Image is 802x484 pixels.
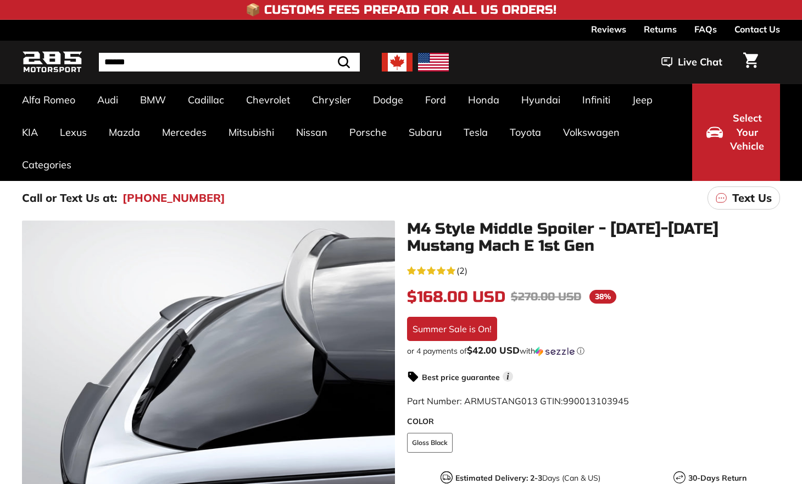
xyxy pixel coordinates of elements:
a: Reviews [591,20,626,38]
a: Cadillac [177,84,235,116]
span: i [503,371,513,382]
a: Contact Us [734,20,780,38]
div: or 4 payments of with [407,345,780,356]
span: Part Number: ARMUSTANG013 GTIN: [407,395,629,406]
a: Categories [11,148,82,181]
a: Returns [644,20,677,38]
h4: 📦 Customs Fees Prepaid for All US Orders! [246,3,556,16]
span: (2) [456,264,467,277]
a: Chrysler [301,84,362,116]
span: $168.00 USD [407,288,505,306]
p: Call or Text Us at: [22,190,117,206]
a: Audi [86,84,129,116]
a: FAQs [694,20,717,38]
div: or 4 payments of$42.00 USDwithSezzle Click to learn more about Sezzle [407,345,780,356]
input: Search [99,53,360,71]
a: Hyundai [510,84,571,116]
a: Alfa Romeo [11,84,86,116]
a: Lexus [49,116,98,148]
div: Summer Sale is On! [407,317,497,341]
span: Select Your Vehicle [728,111,766,153]
a: Mercedes [151,116,218,148]
a: Nissan [285,116,338,148]
span: Live Chat [678,55,722,69]
strong: 30-Days Return [688,473,747,483]
span: $270.00 USD [511,290,581,304]
a: Subaru [398,116,453,148]
a: KIA [11,116,49,148]
a: Toyota [499,116,552,148]
a: Ford [414,84,457,116]
a: Infiniti [571,84,621,116]
h1: M4 Style Middle Spoiler - [DATE]-[DATE] Mustang Mach E 1st Gen [407,221,780,255]
label: COLOR [407,416,780,427]
a: Honda [457,84,510,116]
a: Cart [737,43,765,81]
a: Mitsubishi [218,116,285,148]
button: Select Your Vehicle [692,84,780,181]
span: 38% [589,290,616,304]
span: $42.00 USD [467,344,520,356]
strong: Best price guarantee [422,372,500,382]
a: Dodge [362,84,414,116]
a: 5.0 rating (2 votes) [407,263,780,277]
a: [PHONE_NUMBER] [122,190,225,206]
a: Mazda [98,116,151,148]
a: Jeep [621,84,664,116]
p: Days (Can & US) [455,472,600,484]
strong: Estimated Delivery: 2-3 [455,473,542,483]
button: Live Chat [647,48,737,76]
p: Text Us [732,190,772,206]
a: Porsche [338,116,398,148]
a: Volkswagen [552,116,631,148]
a: Tesla [453,116,499,148]
a: Text Us [708,186,780,210]
a: BMW [129,84,177,116]
img: Sezzle [535,346,575,356]
a: Chevrolet [235,84,301,116]
span: 990013103945 [563,395,629,406]
img: Logo_285_Motorsport_areodynamics_components [22,50,82,75]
